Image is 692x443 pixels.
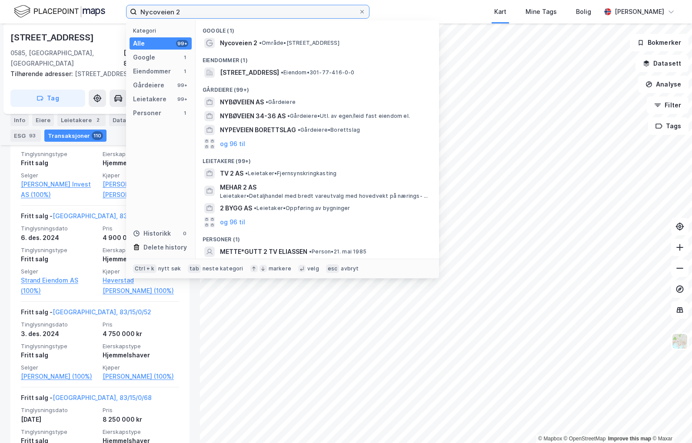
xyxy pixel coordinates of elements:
[103,343,179,350] span: Eierskapstype
[648,117,689,135] button: Tags
[494,7,506,17] div: Kart
[103,246,179,254] span: Eierskapstype
[53,212,152,220] a: [GEOGRAPHIC_DATA], 83/15/0/45
[21,371,97,382] a: [PERSON_NAME] (100%)
[21,406,97,414] span: Tinglysningsdato
[254,205,350,212] span: Leietaker • Oppføring av bygninger
[196,20,439,36] div: Google (1)
[10,30,96,44] div: [STREET_ADDRESS]
[564,436,606,442] a: OpenStreetMap
[181,110,188,117] div: 1
[21,364,97,371] span: Selger
[103,329,179,339] div: 4 750 000 kr
[196,80,439,95] div: Gårdeiere (99+)
[21,268,97,275] span: Selger
[245,170,336,177] span: Leietaker • Fjernsynskringkasting
[196,151,439,167] div: Leietakere (99+)
[133,264,156,273] div: Ctrl + k
[181,68,188,75] div: 1
[526,7,557,17] div: Mine Tags
[103,350,179,360] div: Hjemmelshaver
[309,248,312,255] span: •
[21,254,97,264] div: Fritt salg
[103,254,179,264] div: Hjemmelshaver
[220,193,430,200] span: Leietaker • Detaljhandel med bredt vareutvalg med hovedvekt på nærings- og nytelsesmidler
[103,179,179,190] a: [PERSON_NAME] (50%),
[21,233,97,243] div: 6. des. 2024
[14,4,105,19] img: logo.f888ab2527a4732fd821a326f86c7f29.svg
[103,225,179,232] span: Pris
[21,321,97,328] span: Tinglysningsdato
[158,265,181,272] div: nytt søk
[281,69,283,76] span: •
[638,76,689,93] button: Analyse
[298,127,360,133] span: Gårdeiere • Borettslag
[649,401,692,443] iframe: Chat Widget
[287,113,290,119] span: •
[103,158,179,168] div: Hjemmelshaver
[21,350,97,360] div: Fritt salg
[269,265,291,272] div: markere
[196,229,439,245] div: Personer (1)
[103,172,179,179] span: Kjøper
[103,371,179,382] a: [PERSON_NAME] (100%)
[309,248,366,255] span: Person • 21. mai 1985
[133,80,164,90] div: Gårdeiere
[21,275,97,296] a: Strand Eiendom AS (100%)
[133,52,155,63] div: Google
[188,264,201,273] div: tab
[259,40,339,47] span: Område • [STREET_ADDRESS]
[245,170,248,177] span: •
[103,275,179,296] a: Høverstad [PERSON_NAME] (100%)
[44,130,106,142] div: Transaksjoner
[10,114,29,126] div: Info
[647,97,689,114] button: Filter
[21,343,97,350] span: Tinglysningstype
[220,38,257,48] span: Nycoveien 2
[103,406,179,414] span: Pris
[103,414,179,425] div: 8 250 000 kr
[307,265,319,272] div: velg
[57,114,106,126] div: Leietakere
[137,5,359,18] input: Søk på adresse, matrikkel, gårdeiere, leietakere eller personer
[103,268,179,275] span: Kjøper
[326,264,339,273] div: esc
[103,364,179,371] span: Kjøper
[27,131,37,140] div: 93
[220,125,296,135] span: NYPEVEIEN BORETTSLAG
[109,114,152,126] div: Datasett
[220,67,279,78] span: [STREET_ADDRESS]
[203,265,243,272] div: neste kategori
[281,69,355,76] span: Eiendom • 301-77-416-0-0
[21,158,97,168] div: Fritt salg
[93,116,102,124] div: 2
[196,50,439,66] div: Eiendommer (1)
[635,55,689,72] button: Datasett
[615,7,664,17] div: [PERSON_NAME]
[220,246,307,257] span: METTE*GUTT 2 TV ELIASSEN
[10,70,75,77] span: Tilhørende adresser:
[181,230,188,237] div: 0
[21,414,97,425] div: [DATE]
[176,40,188,47] div: 99+
[608,436,651,442] a: Improve this map
[103,190,179,200] a: [PERSON_NAME] (50%)
[220,139,245,149] button: og 96 til
[672,333,688,350] img: Z
[10,48,123,69] div: 0585, [GEOGRAPHIC_DATA], [GEOGRAPHIC_DATA]
[10,90,85,107] button: Tag
[133,94,166,104] div: Leietakere
[266,99,268,105] span: •
[133,38,145,49] div: Alle
[103,428,179,436] span: Eierskapstype
[21,172,97,179] span: Selger
[103,321,179,328] span: Pris
[53,394,152,401] a: [GEOGRAPHIC_DATA], 83/15/0/68
[21,179,97,200] a: [PERSON_NAME] Invest AS (100%)
[123,48,190,69] div: [GEOGRAPHIC_DATA], 83/15
[10,69,183,79] div: [STREET_ADDRESS]
[143,242,187,253] div: Delete history
[220,168,243,179] span: TV 2 AS
[103,233,179,243] div: 4 900 000 kr
[103,150,179,158] span: Eierskapstype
